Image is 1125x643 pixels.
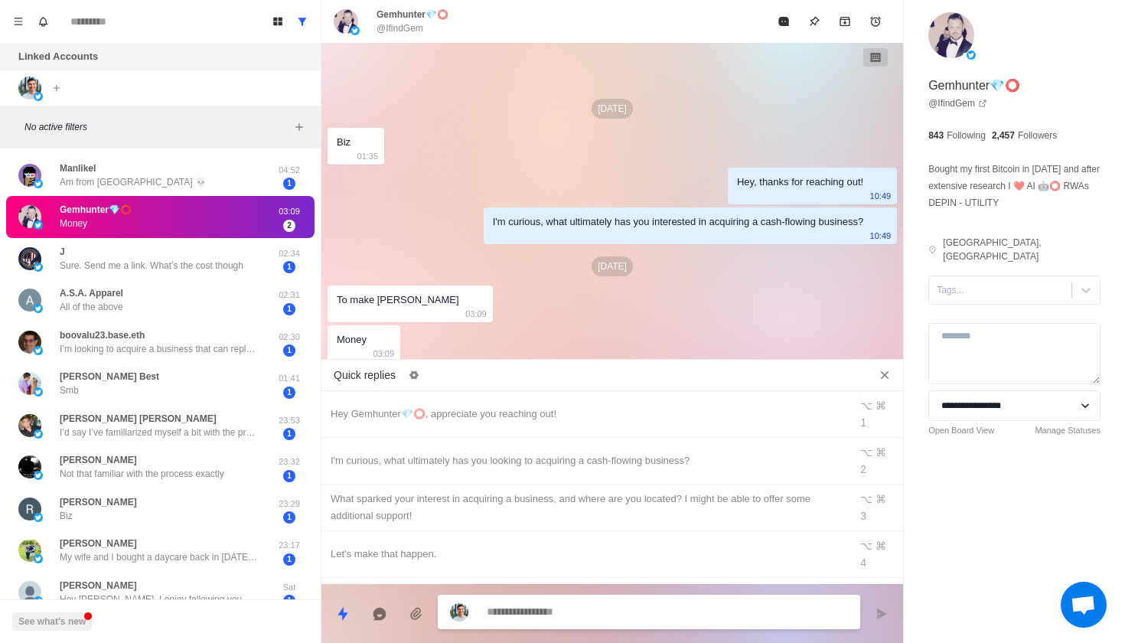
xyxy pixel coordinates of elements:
button: Edit quick replies [402,363,426,387]
button: Add filters [290,118,308,136]
img: picture [34,263,43,272]
div: I'm curious, what ultimately has you looking to acquiring a cash-flowing business? [331,452,840,469]
p: [PERSON_NAME] [60,495,137,509]
button: Quick replies [328,599,358,629]
p: 03:09 [270,205,308,218]
img: picture [351,26,360,35]
button: Add reminder [860,6,891,37]
img: picture [34,429,43,439]
p: Sat [270,581,308,594]
p: [PERSON_NAME] [60,537,137,550]
img: picture [34,471,43,480]
img: picture [18,205,41,228]
p: 2,457 [992,129,1015,142]
div: ⌥ ⌘ 2 [860,444,894,478]
img: picture [18,581,41,604]
a: @IfindGem [928,96,987,110]
p: [PERSON_NAME] [60,579,137,592]
div: Hey, thanks for reaching out! [737,174,863,191]
img: picture [18,247,41,270]
p: Gemhunter💎⭕️ [60,203,132,217]
p: Money [60,217,87,230]
p: 10:49 [870,227,892,244]
img: picture [34,304,43,313]
button: Show all conversations [290,9,315,34]
img: picture [34,513,43,522]
p: [PERSON_NAME] [60,453,137,467]
p: 01:35 [357,148,379,165]
img: picture [967,51,976,60]
span: 1 [283,303,295,315]
span: 1 [283,470,295,482]
img: picture [18,539,41,562]
p: Following [947,129,986,142]
p: Gemhunter💎⭕️ [377,8,448,21]
img: picture [34,179,43,188]
p: Not that familiar with the process exactly [60,467,224,481]
button: Add media [401,599,432,629]
p: [DATE] [592,99,633,119]
p: [PERSON_NAME] [PERSON_NAME] [60,412,217,426]
p: 23:32 [270,455,308,468]
a: Open Board View [928,424,994,437]
span: 1 [283,261,295,273]
img: picture [34,554,43,563]
p: 04:52 [270,164,308,177]
a: Open chat [1061,582,1107,628]
p: [DATE] [592,256,633,276]
div: Hey Gemhunter💎⭕️, appreciate you reaching out! [331,406,840,423]
p: boovalu23.base.eth [60,328,145,342]
img: picture [928,12,974,58]
span: 1 [283,178,295,190]
p: A.S.A. Apparel [60,286,123,300]
p: 10:49 [870,188,892,204]
p: Biz [60,509,73,523]
p: Hey [PERSON_NAME], I enjoy following you on Twitter - Thx for this thread. I’ve been in medical s... [60,592,259,606]
img: picture [18,455,41,478]
img: picture [450,603,468,622]
div: To make [PERSON_NAME] [337,292,459,308]
p: Followers [1018,129,1057,142]
p: I’d say I’ve familiarized myself a bit with the process but I wouldn’t say I know 100%. So far I’... [60,426,259,439]
p: My wife and I bought a daycare back in [DATE]. Became profitable in 3.5 years. sold it [DATE]. We... [60,550,259,564]
p: Smb [60,384,79,397]
p: Sure. Send me a link. What’s the cost though [60,259,243,273]
button: Send message [866,599,897,629]
div: I'm curious, what ultimately has you interested in acquiring a cash-flowing business? [493,214,863,230]
img: picture [18,414,41,437]
p: 23:29 [270,498,308,511]
img: picture [18,289,41,312]
img: picture [18,331,41,354]
img: picture [34,92,43,101]
div: ⌥ ⌘ 1 [860,397,894,431]
img: picture [18,164,41,187]
div: ⌥ ⌘ 4 [860,537,894,571]
span: 1 [283,428,295,440]
p: [PERSON_NAME] Best [60,370,159,384]
button: Menu [6,9,31,34]
span: 1 [283,344,295,357]
div: Let's make that happen. [331,546,840,563]
p: Gemhunter💎⭕️ [928,77,1020,95]
button: Add account [47,79,66,97]
button: Pin [799,6,830,37]
p: Quick replies [334,367,396,384]
p: 03:09 [373,345,395,362]
p: I’m looking to acquire a business that can replace my paltry income as an Uber Eats driver. I’m h... [60,342,259,356]
span: 1 [283,511,295,524]
p: @IfindGem [377,21,423,35]
a: Manage Statuses [1035,424,1101,437]
p: 01:41 [270,372,308,385]
img: picture [34,596,43,605]
img: picture [34,220,43,230]
p: Bought my first Bitcoin in [DATE] and after extensive research I ❤️ AI 🤖⭕️ RWAs DEPIN - UTILITY [928,161,1101,211]
img: picture [334,9,358,34]
span: 1 [283,595,295,607]
button: Notifications [31,9,55,34]
p: J [60,245,65,259]
p: 02:34 [270,247,308,260]
p: 23:17 [270,539,308,552]
button: See what's new [12,612,92,631]
img: picture [18,372,41,395]
p: All of the above [60,300,123,314]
